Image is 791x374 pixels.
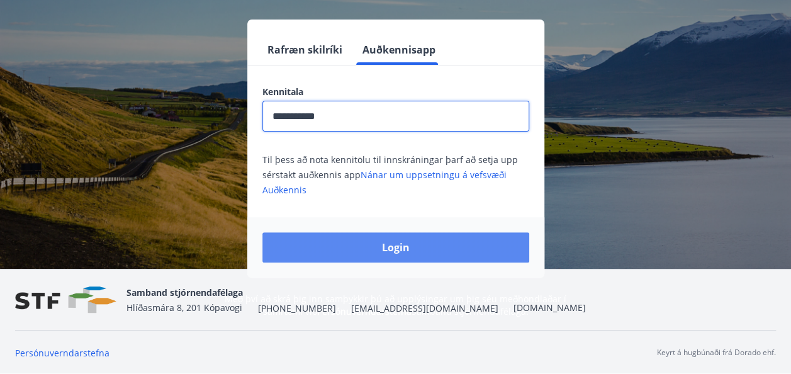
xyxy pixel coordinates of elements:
[657,347,776,358] p: Keyrt á hugbúnaði frá Dorado ehf.
[262,232,529,263] button: Login
[126,286,243,298] span: Samband stjórnendafélaga
[15,286,116,314] img: vjCaq2fThgY3EUYqSgpjEiBg6WP39ov69hlhuPVN.png
[126,302,242,314] span: Hlíðasmára 8, 201 Kópavogi
[357,35,440,65] button: Auðkennisapp
[262,169,507,196] a: Nánar um uppsetningu á vefsvæði Auðkennis
[258,302,336,315] span: [PHONE_NUMBER]
[262,35,347,65] button: Rafræn skilríki
[262,154,518,196] span: Til þess að nota kennitölu til innskráningar þarf að setja upp sérstakt auðkennis app
[15,347,109,359] a: Persónuverndarstefna
[513,302,586,314] a: [DOMAIN_NAME]
[262,86,529,98] label: Kennitala
[351,302,498,315] span: [EMAIL_ADDRESS][DOMAIN_NAME]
